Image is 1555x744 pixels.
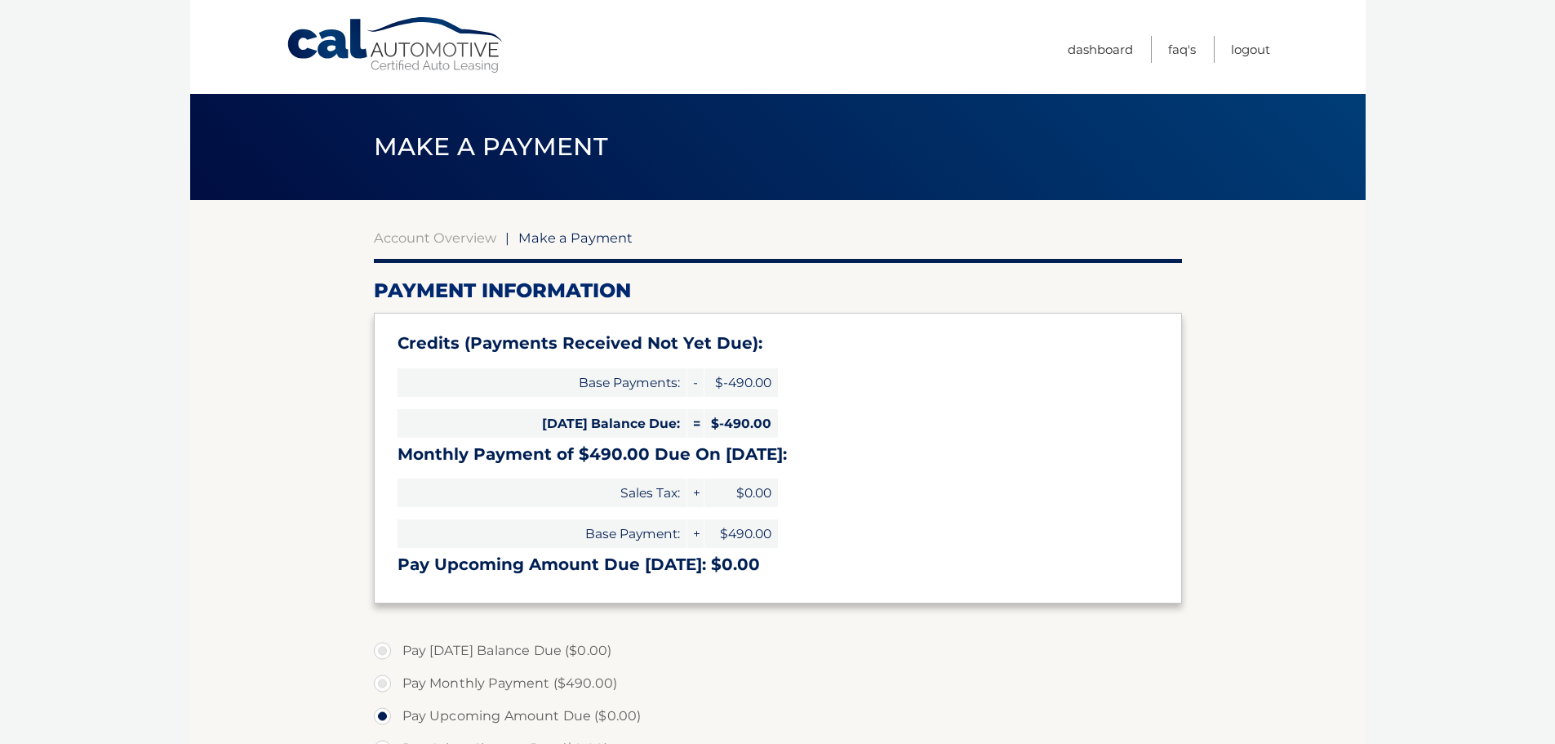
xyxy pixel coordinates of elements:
span: | [505,229,509,246]
span: Make a Payment [518,229,633,246]
span: $0.00 [704,479,778,507]
label: Pay [DATE] Balance Due ($0.00) [374,635,1182,667]
a: FAQ's [1168,36,1196,63]
span: Make a Payment [374,131,608,162]
span: = [687,409,704,438]
label: Pay Upcoming Amount Due ($0.00) [374,700,1182,733]
span: + [687,479,704,507]
a: Logout [1231,36,1270,63]
h3: Monthly Payment of $490.00 Due On [DATE]: [398,444,1158,465]
span: Sales Tax: [398,479,686,507]
span: $490.00 [704,519,778,548]
span: Base Payments: [398,368,686,397]
span: $-490.00 [704,409,778,438]
a: Account Overview [374,229,496,246]
span: - [687,368,704,397]
span: + [687,519,704,548]
h2: Payment Information [374,278,1182,303]
a: Dashboard [1068,36,1133,63]
h3: Credits (Payments Received Not Yet Due): [398,333,1158,354]
a: Cal Automotive [286,16,506,74]
span: $-490.00 [704,368,778,397]
h3: Pay Upcoming Amount Due [DATE]: $0.00 [398,555,1158,575]
label: Pay Monthly Payment ($490.00) [374,667,1182,700]
span: [DATE] Balance Due: [398,409,686,438]
span: Base Payment: [398,519,686,548]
